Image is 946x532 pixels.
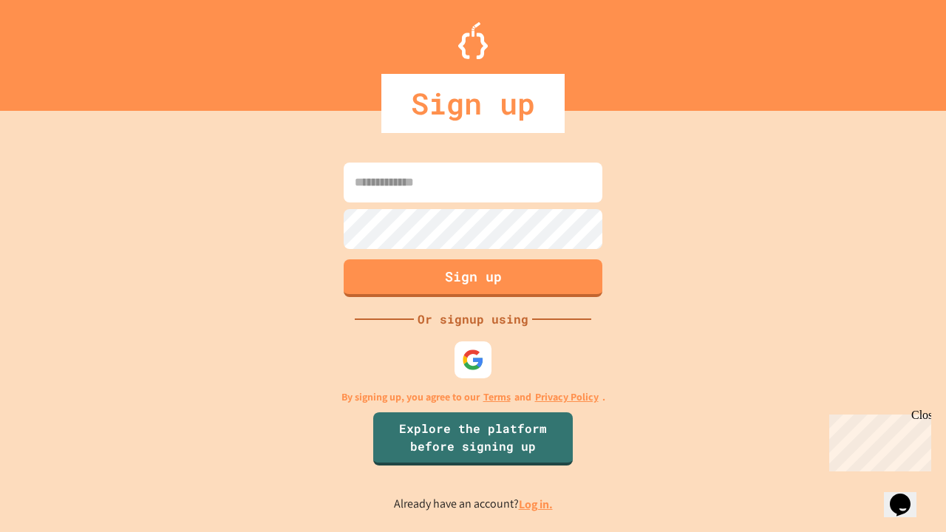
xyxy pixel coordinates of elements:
[373,412,573,465] a: Explore the platform before signing up
[6,6,102,94] div: Chat with us now!Close
[483,389,511,405] a: Terms
[462,349,484,371] img: google-icon.svg
[823,409,931,471] iframe: chat widget
[341,389,605,405] p: By signing up, you agree to our and .
[381,74,565,133] div: Sign up
[414,310,532,328] div: Or signup using
[344,259,602,297] button: Sign up
[535,389,599,405] a: Privacy Policy
[458,22,488,59] img: Logo.svg
[884,473,931,517] iframe: chat widget
[519,497,553,512] a: Log in.
[394,495,553,514] p: Already have an account?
